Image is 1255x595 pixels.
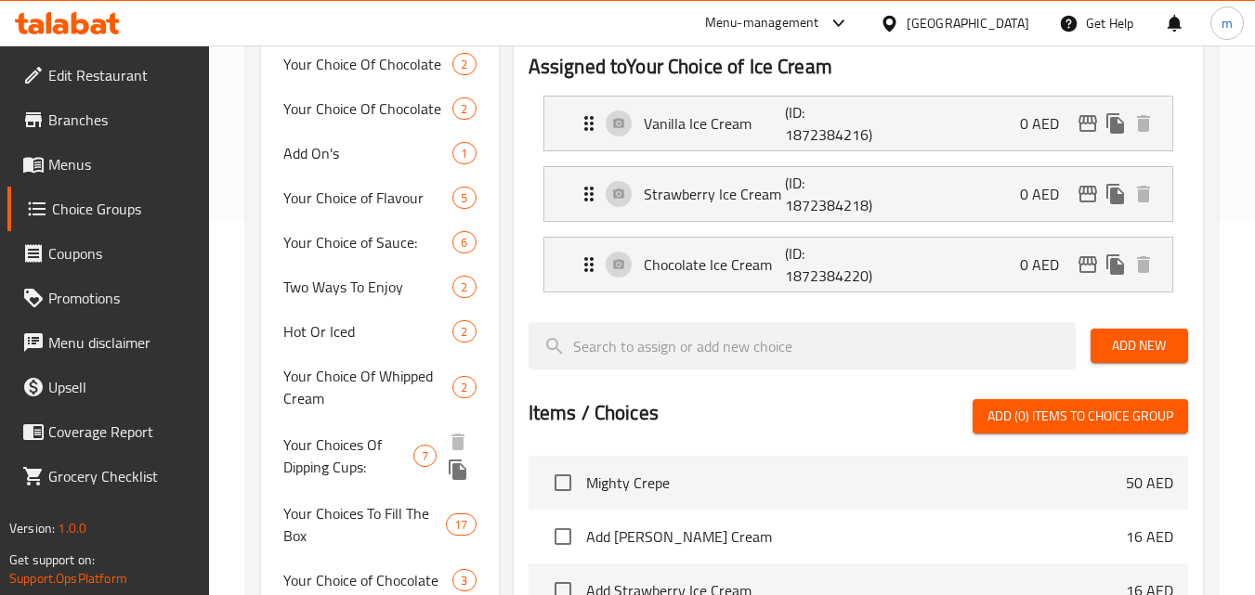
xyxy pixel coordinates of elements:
p: 0 AED [1020,183,1074,205]
button: delete [444,428,472,456]
span: Your Choice Of Chocolate [283,97,452,120]
button: duplicate [1102,251,1130,278]
div: Two Ways To Enjoy2 [261,265,498,309]
button: Add (0) items to choice group [973,399,1188,433]
button: Add New [1091,329,1188,363]
div: Your Choice of Flavour5 [261,175,498,220]
div: Expand [544,167,1172,221]
div: Your Choice Of Whipped Cream2 [261,354,498,420]
a: Coverage Report [7,409,210,454]
div: Menu-management [705,12,819,34]
div: Your Choices To Fill The Box17 [261,491,498,558]
span: Version: [9,516,55,540]
h2: Assigned to Your Choice of Ice Cream [529,53,1188,81]
span: Add [PERSON_NAME] Cream [586,525,1126,548]
li: Expand [529,88,1188,159]
span: Your Choice of Sauce: [283,231,452,253]
p: 0 AED [1020,253,1074,276]
p: Strawberry Ice Cream [644,183,786,205]
div: Choices [452,187,476,209]
span: 17 [447,516,475,534]
a: Coupons [7,231,210,276]
span: Coupons [48,242,195,265]
span: 6 [453,234,475,252]
span: 2 [453,278,475,296]
a: Menu disclaimer [7,320,210,365]
button: edit [1074,110,1102,137]
a: Grocery Checklist [7,454,210,498]
span: 5 [453,189,475,207]
span: Upsell [48,376,195,398]
span: Add (0) items to choice group [987,405,1173,428]
span: Choice Groups [52,198,195,220]
div: Choices [452,53,476,75]
button: delete [1130,251,1157,278]
p: (ID: 1872384220) [785,242,880,287]
a: Promotions [7,276,210,320]
div: Hot Or Iced2 [261,309,498,354]
button: delete [1130,110,1157,137]
div: Choices [452,569,476,591]
p: Chocolate Ice Cream [644,253,786,276]
span: Your Choice of Chocolate [283,569,452,591]
a: Menus [7,142,210,187]
button: duplicate [1102,180,1130,208]
li: Expand [529,229,1188,300]
span: Add On's [283,142,452,164]
p: 0 AED [1020,112,1074,135]
button: duplicate [444,456,472,484]
span: Add New [1105,334,1173,357]
div: Your Choices Of Dipping Cups:7deleteduplicate [261,420,498,491]
span: Promotions [48,287,195,309]
p: 50 AED [1126,472,1173,494]
div: Choices [452,376,476,398]
span: 1.0.0 [58,516,86,540]
button: edit [1074,180,1102,208]
button: duplicate [1102,110,1130,137]
div: Add On's1 [261,131,498,175]
span: Your Choice Of Whipped Cream [283,365,452,409]
div: Choices [452,142,476,164]
input: search [529,322,1076,369]
span: Edit Restaurant [48,64,195,86]
span: 1 [453,145,475,162]
span: Get support on: [9,548,95,572]
div: Expand [544,97,1172,150]
span: Menus [48,153,195,175]
span: 2 [453,323,475,341]
a: Support.OpsPlatform [9,566,127,590]
span: Menu disclaimer [48,331,195,354]
div: Expand [544,238,1172,291]
p: 16 AED [1126,525,1173,548]
span: Your Choice Of Chocolate [283,53,452,75]
button: edit [1074,251,1102,278]
span: Your Choice of Flavour [283,187,452,209]
a: Edit Restaurant [7,53,210,97]
div: Choices [446,513,476,536]
span: Branches [48,109,195,131]
div: Choices [452,276,476,298]
span: Grocery Checklist [48,465,195,487]
div: [GEOGRAPHIC_DATA] [907,13,1029,33]
p: (ID: 1872384216) [785,101,880,146]
button: delete [1130,180,1157,208]
span: Select choice [543,517,582,556]
div: Your Choice of Sauce:6 [261,220,498,265]
span: Coverage Report [48,420,195,443]
div: Choices [452,231,476,253]
div: Your Choice Of Chocolate2 [261,86,498,131]
a: Upsell [7,365,210,409]
h2: Items / Choices [529,399,659,427]
a: Branches [7,97,210,142]
span: Select choice [543,463,582,502]
span: Mighty Crepe [586,472,1126,494]
li: Expand [529,159,1188,229]
span: Your Choices To Fill The Box [283,502,446,547]
span: 2 [453,100,475,118]
div: Choices [413,445,437,467]
p: (ID: 1872384218) [785,172,880,216]
p: Vanilla Ice Cream [644,112,786,135]
div: Your Choice Of Chocolate2 [261,42,498,86]
span: Two Ways To Enjoy [283,276,452,298]
span: m [1222,13,1233,33]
